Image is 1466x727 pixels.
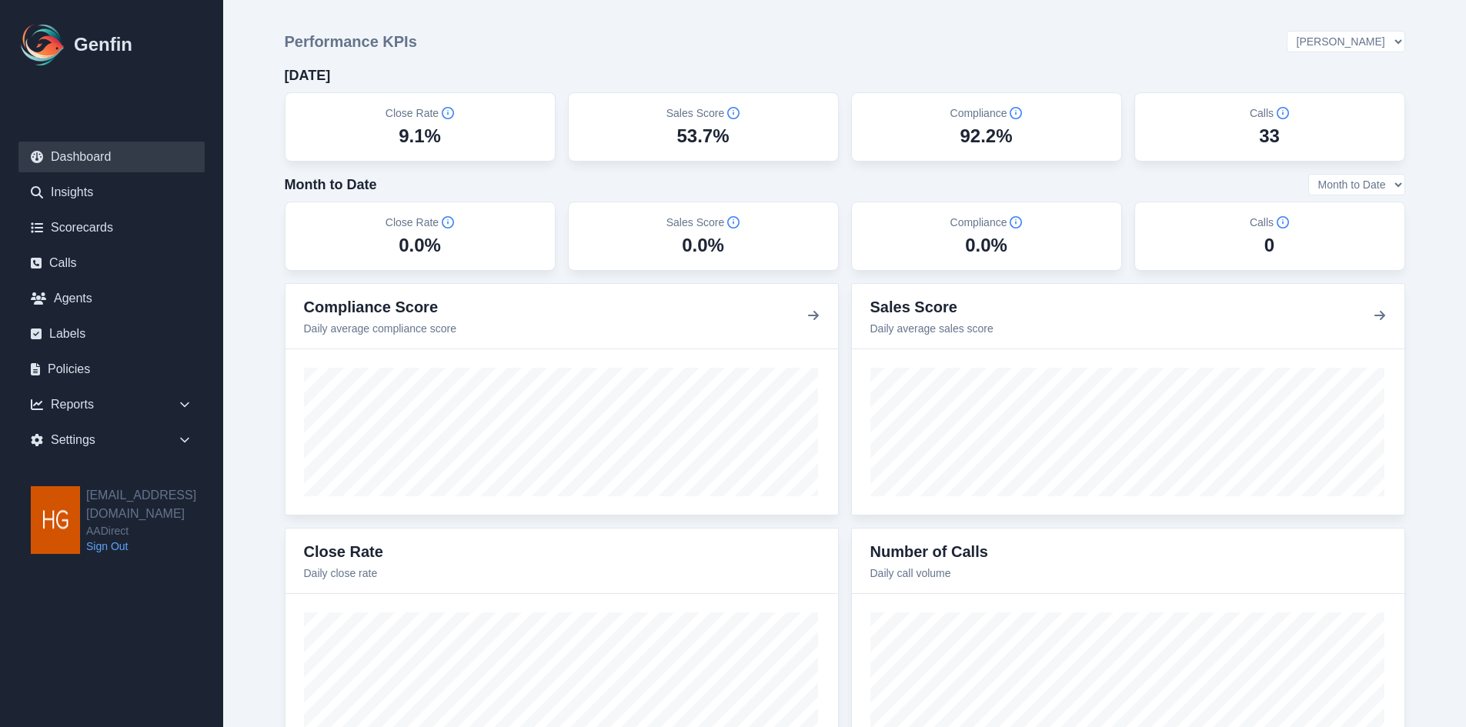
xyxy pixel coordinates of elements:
[399,124,441,148] div: 9.1%
[870,565,988,581] p: Daily call volume
[285,31,417,52] h3: Performance KPIs
[666,105,740,121] h5: Sales Score
[304,296,456,318] h3: Compliance Score
[727,107,740,119] span: Info
[304,565,383,581] p: Daily close rate
[1010,216,1022,228] span: Info
[666,215,740,230] h5: Sales Score
[682,233,724,258] div: 0.0%
[18,177,205,208] a: Insights
[1374,307,1386,325] button: View details
[870,296,993,318] h3: Sales Score
[18,354,205,385] a: Policies
[18,248,205,278] a: Calls
[1250,215,1289,230] h5: Calls
[1277,216,1289,228] span: Info
[18,20,68,69] img: Logo
[399,233,441,258] div: 0.0%
[31,486,80,554] img: hgarza@aadirect.com
[870,321,993,336] p: Daily average sales score
[1277,107,1289,119] span: Info
[18,283,205,314] a: Agents
[18,212,205,243] a: Scorecards
[386,105,454,121] h5: Close Rate
[950,215,1023,230] h5: Compliance
[18,425,205,455] div: Settings
[676,124,729,148] div: 53.7%
[86,523,223,539] span: AADirect
[304,321,456,336] p: Daily average compliance score
[950,105,1023,121] h5: Compliance
[1259,124,1280,148] div: 33
[18,318,205,349] a: Labels
[965,233,1007,258] div: 0.0%
[86,539,223,554] a: Sign Out
[442,216,454,228] span: Info
[285,174,377,195] h4: Month to Date
[74,32,132,57] h1: Genfin
[1010,107,1022,119] span: Info
[807,307,820,325] button: View details
[1250,105,1289,121] h5: Calls
[285,65,331,86] h4: [DATE]
[18,142,205,172] a: Dashboard
[18,389,205,420] div: Reports
[960,124,1012,148] div: 92.2%
[727,216,740,228] span: Info
[1264,233,1274,258] div: 0
[386,215,454,230] h5: Close Rate
[870,541,988,562] h3: Number of Calls
[442,107,454,119] span: Info
[304,541,383,562] h3: Close Rate
[86,486,223,523] h2: [EMAIL_ADDRESS][DOMAIN_NAME]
